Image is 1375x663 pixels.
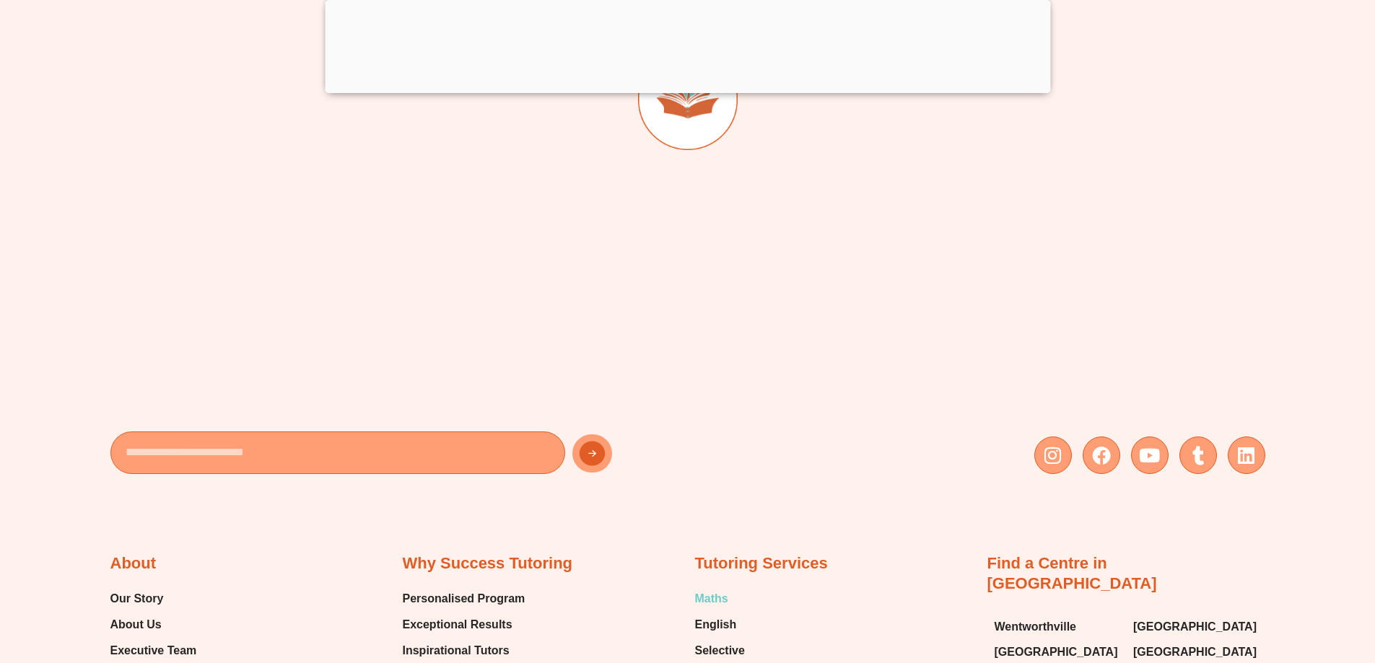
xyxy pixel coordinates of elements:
[1133,616,1257,638] span: [GEOGRAPHIC_DATA]
[695,614,764,636] a: English
[695,640,764,662] a: Selective
[110,640,197,662] span: Executive Team
[110,588,164,610] span: Our Story
[110,614,216,636] a: About Us
[695,614,737,636] span: English
[695,640,745,662] span: Selective
[695,588,728,610] span: Maths
[1135,500,1375,663] iframe: Chat Widget
[110,553,157,574] h2: About
[403,640,510,662] span: Inspirational Tutors
[110,588,216,610] a: Our Story
[987,554,1157,593] a: Find a Centre in [GEOGRAPHIC_DATA]
[403,614,512,636] span: Exceptional Results
[403,553,573,574] h2: Why Success Tutoring
[1133,616,1258,638] a: [GEOGRAPHIC_DATA]
[403,588,525,610] a: Personalised Program
[403,640,525,662] a: Inspirational Tutors
[110,431,681,481] form: New Form
[995,616,1077,638] span: Wentworthville
[995,641,1118,663] span: [GEOGRAPHIC_DATA]
[1133,641,1258,663] a: [GEOGRAPHIC_DATA]
[255,208,1121,410] iframe: Advertisement
[110,614,162,636] span: About Us
[995,616,1119,638] a: Wentworthville
[695,553,828,574] h2: Tutoring Services
[695,588,764,610] a: Maths
[110,640,216,662] a: Executive Team
[995,641,1119,663] a: [GEOGRAPHIC_DATA]
[403,614,525,636] a: Exceptional Results
[1133,641,1257,663] span: [GEOGRAPHIC_DATA]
